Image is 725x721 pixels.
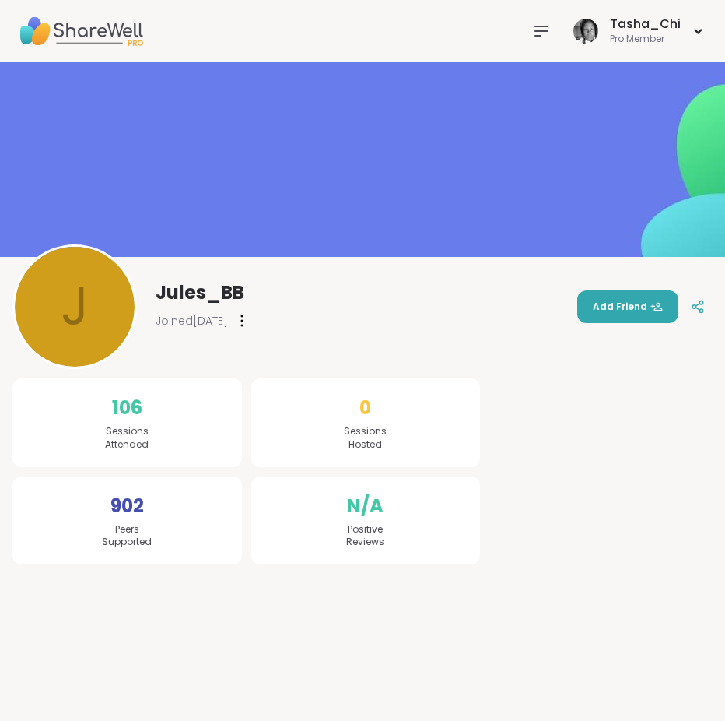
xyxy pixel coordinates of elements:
span: Sessions Hosted [344,425,387,452]
span: Add Friend [593,300,663,314]
div: Pro Member [610,33,681,46]
span: Joined [DATE] [156,313,228,329]
span: Sessions Attended [105,425,149,452]
span: N/A [347,492,384,520]
img: Tasha_Chi [573,19,598,44]
span: Peers Supported [102,523,152,550]
button: Add Friend [577,290,678,323]
div: Tasha_Chi [610,16,681,33]
span: Jules_BB [156,280,244,305]
span: J [61,267,89,346]
span: Positive Reviews [346,523,384,550]
img: ShareWell Nav Logo [19,4,143,58]
span: 902 [110,492,144,520]
span: 106 [112,394,142,422]
span: 0 [359,394,371,422]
